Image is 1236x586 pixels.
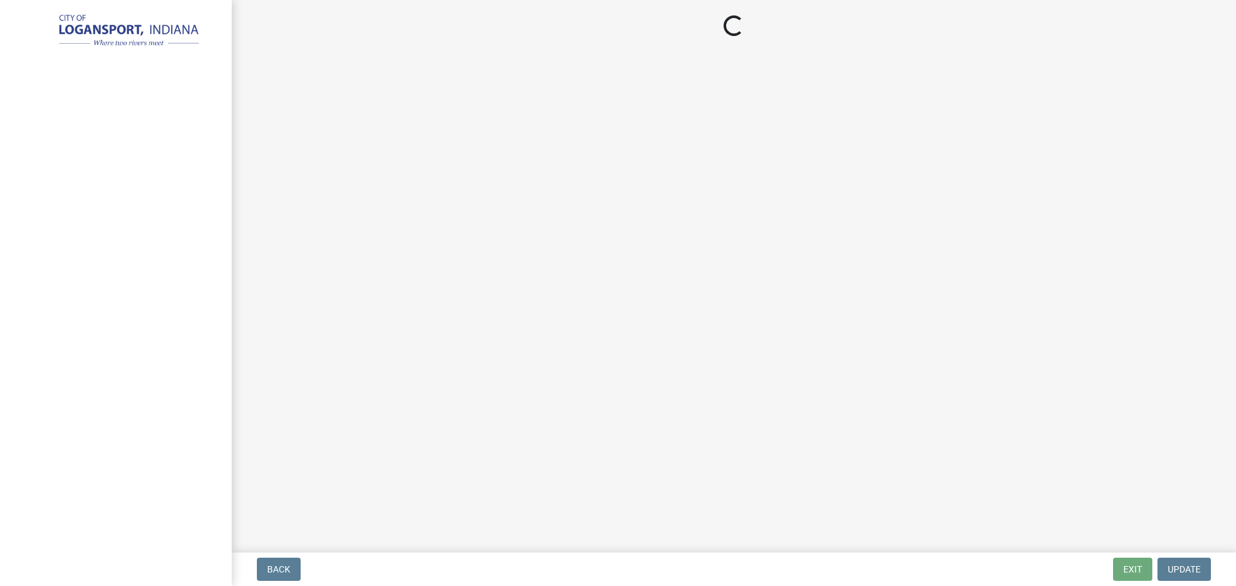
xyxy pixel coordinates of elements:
[1113,558,1152,581] button: Exit
[1168,564,1201,574] span: Update
[267,564,290,574] span: Back
[257,558,301,581] button: Back
[26,14,211,50] img: City of Logansport, Indiana
[1157,558,1211,581] button: Update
